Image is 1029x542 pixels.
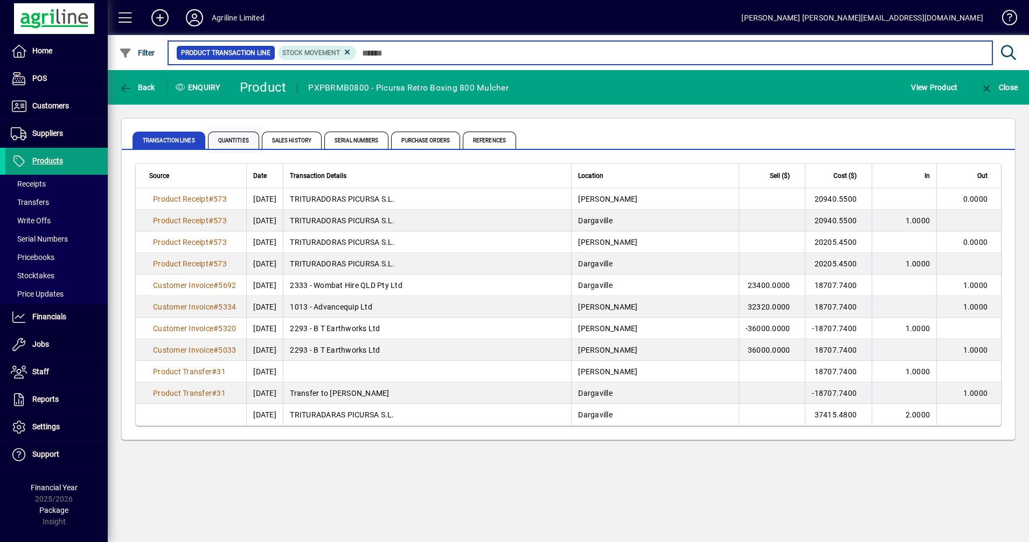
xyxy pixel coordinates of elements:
[240,79,287,96] div: Product
[246,188,283,210] td: [DATE]
[11,216,51,225] span: Write Offs
[980,83,1018,92] span: Close
[282,49,340,57] span: Stock movement
[963,389,988,397] span: 1.0000
[177,8,212,28] button: Profile
[994,2,1016,37] a: Knowledge Base
[32,395,59,403] span: Reports
[906,410,930,419] span: 2.0000
[246,210,283,231] td: [DATE]
[5,38,108,65] a: Home
[11,290,64,298] span: Price Updates
[218,346,236,354] span: 5033
[11,271,54,280] span: Stocktakes
[283,382,571,404] td: Transfer to [PERSON_NAME]
[5,359,108,386] a: Staff
[213,238,227,246] span: 573
[805,231,872,253] td: 20205.4500
[5,120,108,147] a: Suppliers
[153,216,208,225] span: Product Receipt
[963,346,988,354] span: 1.0000
[32,422,60,431] span: Settings
[153,238,208,246] span: Product Receipt
[5,386,108,413] a: Reports
[11,180,46,188] span: Receipts
[213,259,227,268] span: 573
[246,231,283,253] td: [DATE]
[246,382,283,404] td: [DATE]
[149,170,240,182] div: Source
[39,506,68,514] span: Package
[213,324,218,333] span: #
[32,46,52,55] span: Home
[911,79,957,96] span: View Product
[213,281,218,290] span: #
[153,195,208,203] span: Product Receipt
[153,259,208,268] span: Product Receipt
[5,441,108,468] a: Support
[906,324,930,333] span: 1.0000
[283,188,571,210] td: TRITURADORAS PICURSA S.L.
[153,281,213,290] span: Customer Invoice
[805,275,872,296] td: 18707.7400
[391,132,460,149] span: Purchase Orders
[218,324,236,333] span: 5320
[578,303,637,311] span: [PERSON_NAME]
[246,275,283,296] td: [DATE]
[977,170,988,182] span: Out
[149,258,231,270] a: Product Receipt#573
[246,361,283,382] td: [DATE]
[119,83,155,92] span: Back
[253,170,267,182] span: Date
[149,344,240,356] a: Customer Invoice#5033
[741,9,983,26] div: [PERSON_NAME] [PERSON_NAME][EMAIL_ADDRESS][DOMAIN_NAME]
[739,296,805,318] td: 32320.0000
[212,389,217,397] span: #
[812,170,866,182] div: Cost ($)
[908,78,960,97] button: View Product
[578,238,637,246] span: [PERSON_NAME]
[770,170,790,182] span: Sell ($)
[308,79,509,97] div: PXPBRMB0800 - Picursa Retro Boxing 800 Mulcher
[906,259,930,268] span: 1.0000
[5,285,108,303] a: Price Updates
[153,346,213,354] span: Customer Invoice
[208,238,213,246] span: #
[283,231,571,253] td: TRITURADORAS PICURSA S.L.
[208,216,213,225] span: #
[283,210,571,231] td: TRITURADORAS PICURSA S.L.
[253,170,276,182] div: Date
[805,404,872,426] td: 37415.4800
[977,78,1020,97] button: Close
[246,253,283,275] td: [DATE]
[153,389,212,397] span: Product Transfer
[578,389,613,397] span: Dargaville
[116,78,158,97] button: Back
[833,170,857,182] span: Cost ($)
[32,156,63,165] span: Products
[805,318,872,339] td: -18707.7400
[963,303,988,311] span: 1.0000
[31,483,78,492] span: Financial Year
[212,367,217,376] span: #
[578,324,637,333] span: [PERSON_NAME]
[149,236,231,248] a: Product Receipt#573
[149,323,240,334] a: Customer Invoice#5320
[5,414,108,441] a: Settings
[739,339,805,361] td: 36000.0000
[217,367,226,376] span: 31
[149,193,231,205] a: Product Receipt#573
[32,340,49,348] span: Jobs
[578,259,613,268] span: Dargaville
[212,9,265,26] div: Agriline Limited
[149,387,230,399] a: Product Transfer#31
[578,410,613,419] span: Dargaville
[208,132,259,149] span: Quantities
[32,101,69,110] span: Customers
[5,193,108,211] a: Transfers
[5,230,108,248] a: Serial Numbers
[906,216,930,225] span: 1.0000
[283,275,571,296] td: 2333 - Wombat Hire QLD Pty Ltd
[149,170,169,182] span: Source
[805,382,872,404] td: -18707.7400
